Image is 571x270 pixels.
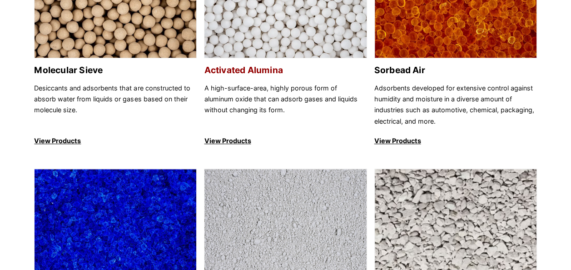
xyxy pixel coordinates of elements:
p: A high-surface-area, highly porous form of aluminum oxide that can adsorb gases and liquids witho... [204,83,367,127]
p: View Products [204,135,367,146]
p: Desiccants and adsorbents that are constructed to absorb water from liquids or gases based on the... [34,83,197,127]
h2: Molecular Sieve [34,65,197,75]
p: Adsorbents developed for extensive control against humidity and moisture in a diverse amount of i... [374,83,537,127]
h2: Activated Alumina [204,65,367,75]
h2: Sorbead Air [374,65,537,75]
p: View Products [34,135,197,146]
p: View Products [374,135,537,146]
